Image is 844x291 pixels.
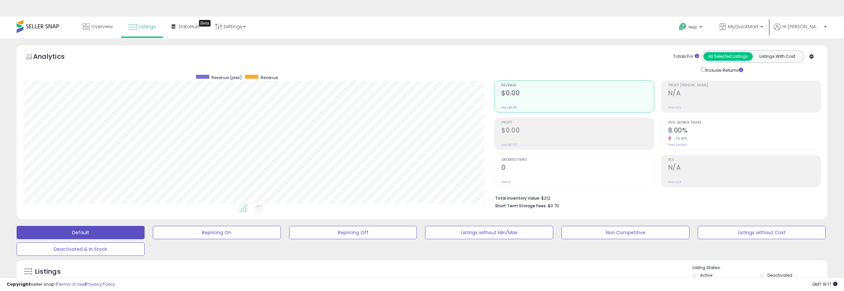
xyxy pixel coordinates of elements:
[7,281,31,287] strong: Copyright
[57,281,85,287] a: Terms of Use
[501,127,654,136] h2: $0.00
[123,17,161,37] a: Listings
[698,226,826,239] button: Listings without Cost
[501,180,511,184] small: Prev: 0
[673,53,699,60] div: Totals For
[501,158,654,162] span: Ordered Items
[561,226,689,239] button: Non Competitive
[35,267,61,276] h5: Listings
[261,75,278,80] span: Revenue
[212,75,242,80] span: Revenue (prev)
[7,281,115,288] div: seller snap | |
[153,226,281,239] button: Repricing On
[166,17,205,37] a: DataHub
[774,23,827,38] a: Hi [PERSON_NAME]
[86,281,115,287] a: Privacy Policy
[139,23,156,30] span: Listings
[33,52,78,63] h5: Analytics
[548,203,559,209] span: $0.70
[668,143,686,147] small: Prev: 34.00%
[17,242,145,256] button: Deactivated & In Stock
[688,24,697,30] span: Help
[812,281,837,287] span: 2025-09-10 19:17 GMT
[91,23,113,30] span: Overview
[199,20,211,27] div: Tooltip anchor
[714,17,768,38] a: MyQuickMart
[671,136,687,141] small: -76.47%
[78,17,118,37] a: Overview
[668,158,820,162] span: ROI
[728,23,758,30] span: MyQuickMart
[752,52,802,61] button: Listings With Cost
[501,84,654,87] span: Revenue
[501,89,654,98] h2: $0.00
[210,17,251,37] a: Settings
[668,106,681,110] small: Prev: N/A
[425,226,553,239] button: Listings without Min/Max
[668,180,681,184] small: Prev: N/A
[495,203,547,209] b: Short Term Storage Fees:
[495,194,816,202] li: $212
[692,265,827,271] p: Listing States:
[668,127,820,136] h2: 8.00%
[501,143,517,147] small: Prev: $0.00
[782,23,822,30] span: Hi [PERSON_NAME]
[696,66,751,74] div: Include Returns
[668,121,820,125] span: Avg. Buybox Share
[668,89,820,98] h2: N/A
[289,226,417,239] button: Repricing Off
[501,106,517,110] small: Prev: $0.00
[668,84,820,87] span: Profit [PERSON_NAME]
[767,272,792,278] label: Deactivated
[679,23,687,31] i: Get Help
[700,272,712,278] label: Active
[668,164,820,173] h2: N/A
[17,226,145,239] button: Default
[674,18,709,38] a: Help
[179,23,200,30] span: DataHub
[495,195,540,201] b: Total Inventory Value:
[501,164,654,173] h2: 0
[501,121,654,125] span: Profit
[703,52,753,61] button: All Selected Listings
